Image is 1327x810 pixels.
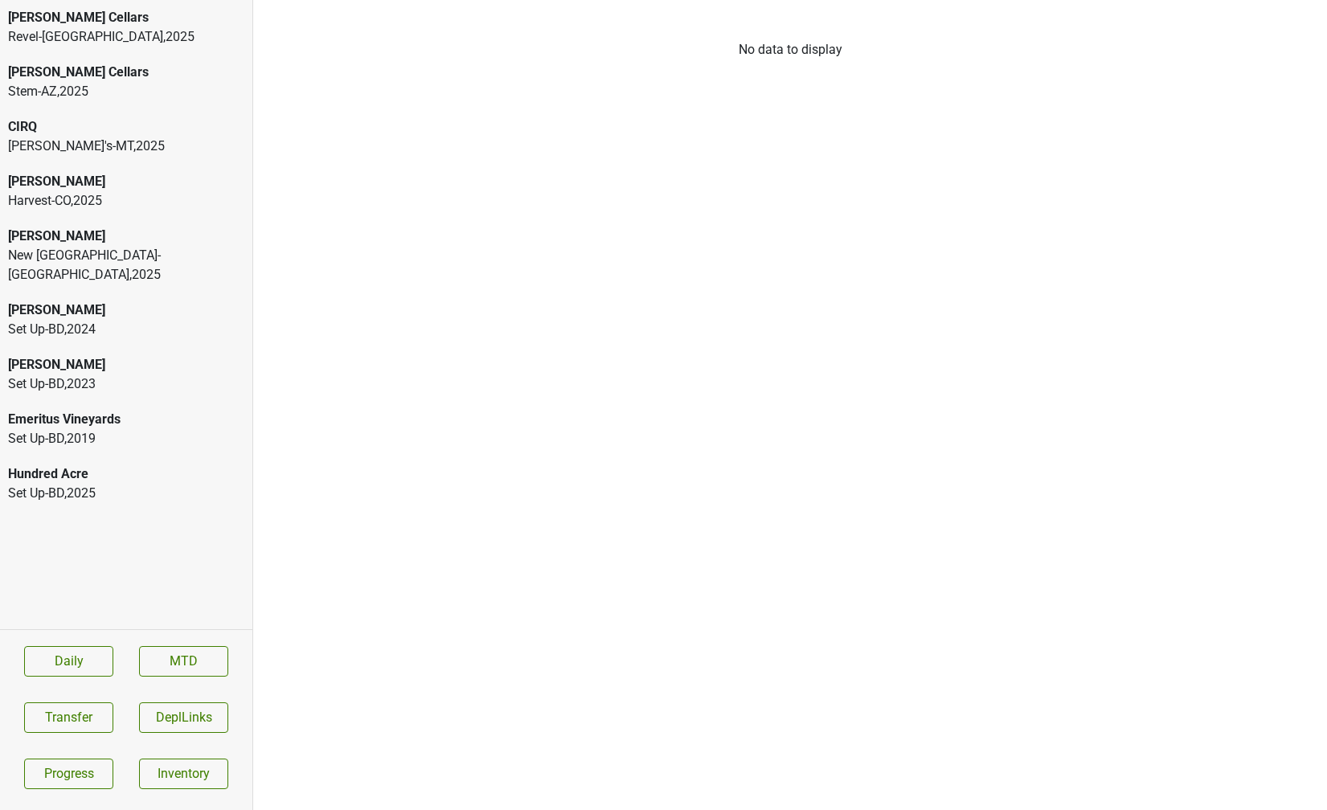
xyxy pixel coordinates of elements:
div: Hundred Acre [8,464,244,484]
a: Inventory [139,759,228,789]
div: CIRQ [8,117,244,137]
div: [PERSON_NAME]'s-MT , 2025 [8,137,244,156]
a: Daily [24,646,113,677]
div: Emeritus Vineyards [8,410,244,429]
a: MTD [139,646,228,677]
div: Set Up-BD , 2025 [8,484,244,503]
div: Harvest-CO , 2025 [8,191,244,211]
div: [PERSON_NAME] Cellars [8,63,244,82]
div: [PERSON_NAME] [8,227,244,246]
a: Progress [24,759,113,789]
div: No data to display [253,40,1327,59]
button: DeplLinks [139,702,228,733]
div: Set Up-BD , 2023 [8,374,244,394]
div: Stem-AZ , 2025 [8,82,244,101]
div: Set Up-BD , 2024 [8,320,244,339]
button: Transfer [24,702,113,733]
div: Set Up-BD , 2019 [8,429,244,448]
div: [PERSON_NAME] [8,172,244,191]
div: [PERSON_NAME] Cellars [8,8,244,27]
div: Revel-[GEOGRAPHIC_DATA] , 2025 [8,27,244,47]
div: [PERSON_NAME] [8,355,244,374]
div: [PERSON_NAME] [8,301,244,320]
div: New [GEOGRAPHIC_DATA]-[GEOGRAPHIC_DATA] , 2025 [8,246,244,284]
